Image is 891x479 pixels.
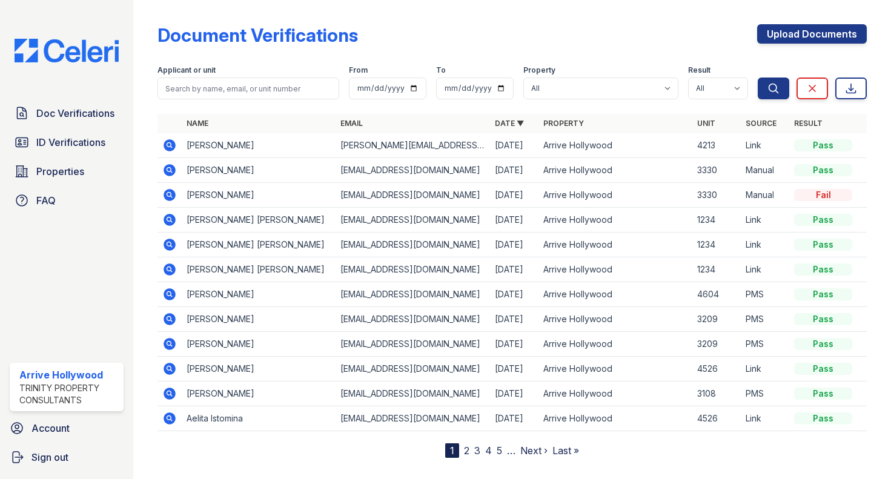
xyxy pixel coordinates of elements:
td: [DATE] [490,183,538,208]
a: Name [187,119,208,128]
a: Doc Verifications [10,101,124,125]
span: Sign out [31,450,68,464]
td: [EMAIL_ADDRESS][DOMAIN_NAME] [336,183,489,208]
label: Result [688,65,710,75]
a: Properties [10,159,124,183]
td: Arrive Hollywood [538,382,692,406]
td: PMS [741,282,789,307]
td: [DATE] [490,307,538,332]
a: 3 [474,444,480,457]
div: Document Verifications [157,24,358,46]
a: Next › [520,444,548,457]
td: 3108 [692,382,741,406]
td: [EMAIL_ADDRESS][DOMAIN_NAME] [336,158,489,183]
a: Result [794,119,823,128]
td: Manual [741,183,789,208]
td: Arrive Hollywood [538,307,692,332]
td: 1234 [692,233,741,257]
a: Unit [697,119,715,128]
td: [EMAIL_ADDRESS][DOMAIN_NAME] [336,307,489,332]
a: Date ▼ [495,119,524,128]
label: Applicant or unit [157,65,216,75]
td: PMS [741,382,789,406]
td: Link [741,208,789,233]
td: [PERSON_NAME] [PERSON_NAME] [182,233,336,257]
div: Trinity Property Consultants [19,382,119,406]
div: Fail [794,189,852,201]
a: 5 [497,444,502,457]
td: [EMAIL_ADDRESS][DOMAIN_NAME] [336,382,489,406]
td: [DATE] [490,233,538,257]
div: Pass [794,313,852,325]
a: Last » [552,444,579,457]
td: [PERSON_NAME][EMAIL_ADDRESS][PERSON_NAME][DOMAIN_NAME] [336,133,489,158]
div: Pass [794,263,852,276]
div: Pass [794,139,852,151]
td: 3330 [692,183,741,208]
label: Property [523,65,555,75]
span: FAQ [36,193,56,208]
td: [DATE] [490,282,538,307]
td: [DATE] [490,158,538,183]
td: [EMAIL_ADDRESS][DOMAIN_NAME] [336,282,489,307]
label: From [349,65,368,75]
td: Aelita Istomina [182,406,336,431]
td: [DATE] [490,332,538,357]
td: Arrive Hollywood [538,257,692,282]
td: [PERSON_NAME] [PERSON_NAME] [182,257,336,282]
a: Email [340,119,363,128]
td: PMS [741,307,789,332]
a: 2 [464,444,469,457]
td: Arrive Hollywood [538,133,692,158]
td: Arrive Hollywood [538,357,692,382]
div: Pass [794,363,852,375]
td: [DATE] [490,406,538,431]
td: PMS [741,332,789,357]
td: 4526 [692,357,741,382]
td: [EMAIL_ADDRESS][DOMAIN_NAME] [336,406,489,431]
a: FAQ [10,188,124,213]
td: 4213 [692,133,741,158]
td: [PERSON_NAME] [182,357,336,382]
td: [PERSON_NAME] [182,133,336,158]
td: Link [741,257,789,282]
td: 3330 [692,158,741,183]
div: Pass [794,412,852,424]
td: [PERSON_NAME] [182,282,336,307]
td: [EMAIL_ADDRESS][DOMAIN_NAME] [336,357,489,382]
td: Arrive Hollywood [538,282,692,307]
a: Account [5,416,128,440]
td: [EMAIL_ADDRESS][DOMAIN_NAME] [336,233,489,257]
a: Sign out [5,445,128,469]
td: Arrive Hollywood [538,183,692,208]
td: Manual [741,158,789,183]
div: Pass [794,288,852,300]
div: Pass [794,338,852,350]
a: ID Verifications [10,130,124,154]
div: Pass [794,388,852,400]
a: 4 [485,444,492,457]
td: [DATE] [490,257,538,282]
div: Pass [794,239,852,251]
td: 3209 [692,307,741,332]
td: [EMAIL_ADDRESS][DOMAIN_NAME] [336,208,489,233]
td: [EMAIL_ADDRESS][DOMAIN_NAME] [336,332,489,357]
td: [DATE] [490,382,538,406]
span: ID Verifications [36,135,105,150]
td: 3209 [692,332,741,357]
td: [DATE] [490,133,538,158]
td: Link [741,406,789,431]
td: 4526 [692,406,741,431]
input: Search by name, email, or unit number [157,78,339,99]
td: 1234 [692,208,741,233]
span: Account [31,421,70,435]
td: [PERSON_NAME] [182,382,336,406]
a: Property [543,119,584,128]
td: Link [741,233,789,257]
td: Arrive Hollywood [538,406,692,431]
td: [DATE] [490,208,538,233]
label: To [436,65,446,75]
img: CE_Logo_Blue-a8612792a0a2168367f1c8372b55b34899dd931a85d93a1a3d3e32e68fde9ad4.png [5,39,128,62]
td: 4604 [692,282,741,307]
